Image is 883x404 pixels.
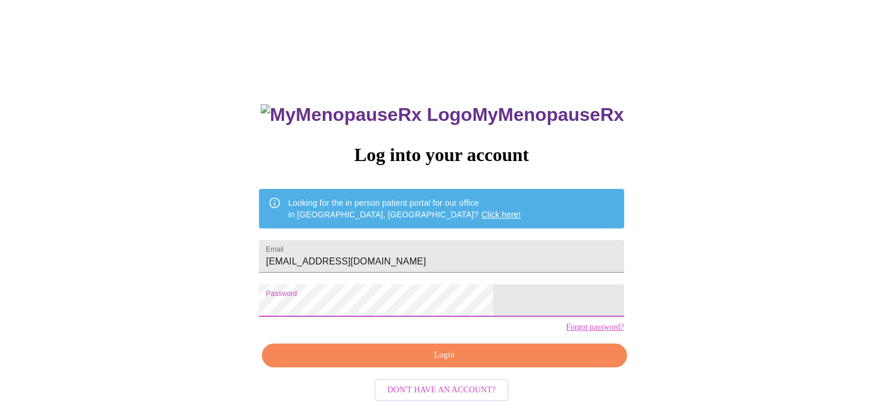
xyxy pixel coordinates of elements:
button: Don't have an account? [374,379,509,402]
img: MyMenopauseRx Logo [261,104,472,126]
a: Don't have an account? [372,384,511,394]
div: Looking for the in person patient portal for our office in [GEOGRAPHIC_DATA], [GEOGRAPHIC_DATA]? [288,192,521,225]
h3: MyMenopauseRx [261,104,624,126]
a: Click here! [481,210,521,219]
button: Login [262,344,626,367]
span: Don't have an account? [387,383,496,398]
span: Login [275,348,613,363]
h3: Log into your account [259,144,623,166]
a: Forgot password? [566,323,624,332]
